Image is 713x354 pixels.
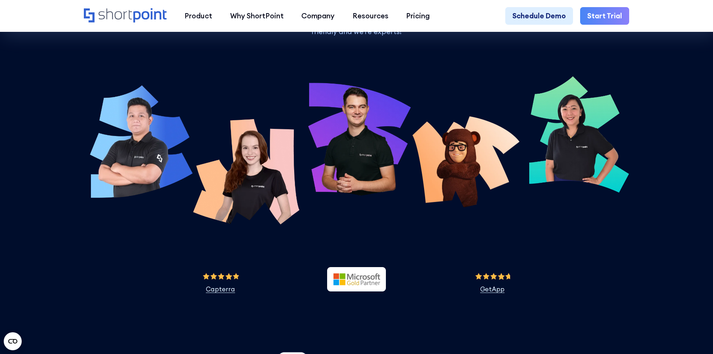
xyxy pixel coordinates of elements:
[4,332,22,350] button: Open CMP widget
[578,267,713,354] iframe: Chat Widget
[505,7,573,25] a: Schedule Demo
[406,10,430,21] div: Pricing
[176,7,221,25] a: Product
[206,285,235,293] a: Capterra
[185,10,212,21] div: Product
[292,7,344,25] a: Company
[84,8,167,24] a: Home
[344,7,397,25] a: Resources
[221,7,293,25] a: Why ShortPoint
[480,285,505,293] a: GetApp
[580,7,629,25] a: Start Trial
[230,10,284,21] div: Why ShortPoint
[353,10,389,21] div: Resources
[301,10,335,21] div: Company
[397,7,439,25] a: Pricing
